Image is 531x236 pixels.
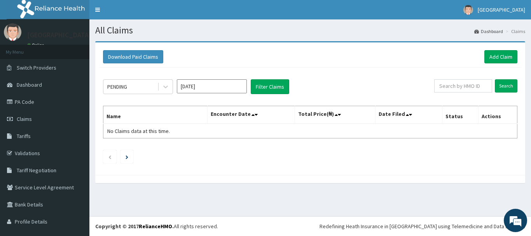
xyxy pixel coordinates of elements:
[89,216,531,236] footer: All rights reserved.
[295,106,376,124] th: Total Price(₦)
[95,25,525,35] h1: All Claims
[17,81,42,88] span: Dashboard
[95,223,174,230] strong: Copyright © 2017 .
[126,153,128,160] a: Next page
[4,23,21,41] img: User Image
[17,64,56,71] span: Switch Providers
[139,223,172,230] a: RelianceHMO
[495,79,517,93] input: Search
[107,128,170,135] span: No Claims data at this time.
[504,28,525,35] li: Claims
[108,153,112,160] a: Previous page
[17,115,32,122] span: Claims
[442,106,479,124] th: Status
[107,83,127,91] div: PENDING
[320,222,525,230] div: Redefining Heath Insurance in [GEOGRAPHIC_DATA] using Telemedicine and Data Science!
[474,28,503,35] a: Dashboard
[17,133,31,140] span: Tariffs
[463,5,473,15] img: User Image
[478,106,517,124] th: Actions
[17,167,56,174] span: Tariff Negotiation
[177,79,247,93] input: Select Month and Year
[27,31,91,38] p: [GEOGRAPHIC_DATA]
[27,42,46,48] a: Online
[434,79,492,93] input: Search by HMO ID
[103,106,208,124] th: Name
[251,79,289,94] button: Filter Claims
[478,6,525,13] span: [GEOGRAPHIC_DATA]
[376,106,442,124] th: Date Filed
[103,50,163,63] button: Download Paid Claims
[484,50,517,63] a: Add Claim
[208,106,295,124] th: Encounter Date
